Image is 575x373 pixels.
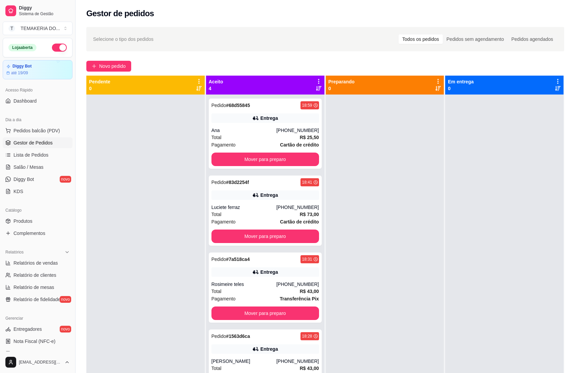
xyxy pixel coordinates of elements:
[443,34,508,44] div: Pedidos sem agendamento
[13,176,34,183] span: Diggy Bot
[13,188,23,195] span: KDS
[226,334,250,339] strong: # 1563d6ca
[211,307,319,320] button: Mover para preparo
[3,22,73,35] button: Select a team
[260,115,278,122] div: Entrega
[99,62,126,70] span: Novo pedido
[276,204,319,211] div: [PHONE_NUMBER]
[13,272,56,278] span: Relatório de clientes
[211,134,222,141] span: Total
[3,336,73,347] a: Nota Fiscal (NFC-e)
[3,324,73,335] a: Entregadoresnovo
[13,218,32,224] span: Produtos
[276,281,319,288] div: [PHONE_NUMBER]
[3,348,73,359] a: Controle de caixa
[260,346,278,352] div: Entrega
[3,60,73,79] a: Diggy Botaté 19/09
[3,85,73,96] div: Acesso Rápido
[13,152,49,158] span: Lista de Pedidos
[3,150,73,160] a: Lista de Pedidos
[211,218,236,225] span: Pagamento
[302,103,312,108] div: 18:59
[3,294,73,305] a: Relatório de fidelidadenovo
[3,205,73,216] div: Catálogo
[211,211,222,218] span: Total
[13,350,50,357] span: Controle de caixa
[302,257,312,262] div: 18:31
[5,249,24,255] span: Relatórios
[328,78,355,85] p: Preparando
[3,186,73,197] a: KDS
[3,258,73,268] a: Relatórios de vendas
[13,164,44,170] span: Salão / Mesas
[93,35,153,43] span: Selecione o tipo dos pedidos
[211,204,277,211] div: Luciete ferraz
[3,114,73,125] div: Dia a dia
[209,78,223,85] p: Aceito
[226,180,249,185] strong: # 83d2254f
[3,354,73,370] button: [EMAIL_ADDRESS][DOMAIN_NAME]
[19,359,62,365] span: [EMAIL_ADDRESS][DOMAIN_NAME]
[260,269,278,275] div: Entrega
[3,3,73,19] a: DiggySistema de Gestão
[211,288,222,295] span: Total
[3,270,73,281] a: Relatório de clientes
[86,61,131,72] button: Novo pedido
[448,78,473,85] p: Em entrega
[19,11,70,17] span: Sistema de Gestão
[19,5,70,11] span: Diggy
[280,296,319,301] strong: Transferência Pix
[328,85,355,92] p: 0
[11,70,28,76] article: até 19/09
[211,295,236,302] span: Pagamento
[211,334,226,339] span: Pedido
[3,137,73,148] a: Gestor de Pedidos
[211,127,277,134] div: Ana
[211,230,319,243] button: Mover para preparo
[300,366,319,371] strong: R$ 43,00
[211,153,319,166] button: Mover para preparo
[226,257,250,262] strong: # 7a518ca4
[399,34,443,44] div: Todos os pedidos
[300,289,319,294] strong: R$ 43,00
[3,162,73,172] a: Salão / Mesas
[13,260,58,266] span: Relatórios de vendas
[211,365,222,372] span: Total
[13,230,45,237] span: Complementos
[3,174,73,185] a: Diggy Botnovo
[300,135,319,140] strong: R$ 25,50
[211,141,236,149] span: Pagamento
[302,180,312,185] div: 18:41
[226,103,250,108] strong: # 68d55845
[211,257,226,262] span: Pedido
[300,212,319,217] strong: R$ 73,00
[3,96,73,106] a: Dashboard
[280,219,319,224] strong: Cartão de crédito
[508,34,557,44] div: Pedidos agendados
[280,142,319,148] strong: Cartão de crédito
[89,85,110,92] p: 0
[13,326,42,332] span: Entregadores
[211,180,226,185] span: Pedido
[13,296,60,303] span: Relatório de fidelidade
[13,127,60,134] span: Pedidos balcão (PDV)
[276,358,319,365] div: [PHONE_NUMBER]
[3,216,73,227] a: Produtos
[211,358,277,365] div: [PERSON_NAME]
[52,44,67,52] button: Alterar Status
[89,78,110,85] p: Pendente
[211,281,277,288] div: Rosimeire teles
[3,282,73,293] a: Relatório de mesas
[260,192,278,198] div: Entrega
[13,284,54,291] span: Relatório de mesas
[13,139,53,146] span: Gestor de Pedidos
[86,8,154,19] h2: Gestor de pedidos
[3,125,73,136] button: Pedidos balcão (PDV)
[276,127,319,134] div: [PHONE_NUMBER]
[12,64,32,69] article: Diggy Bot
[448,85,473,92] p: 0
[3,313,73,324] div: Gerenciar
[8,25,15,32] span: T
[92,64,96,69] span: plus
[211,103,226,108] span: Pedido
